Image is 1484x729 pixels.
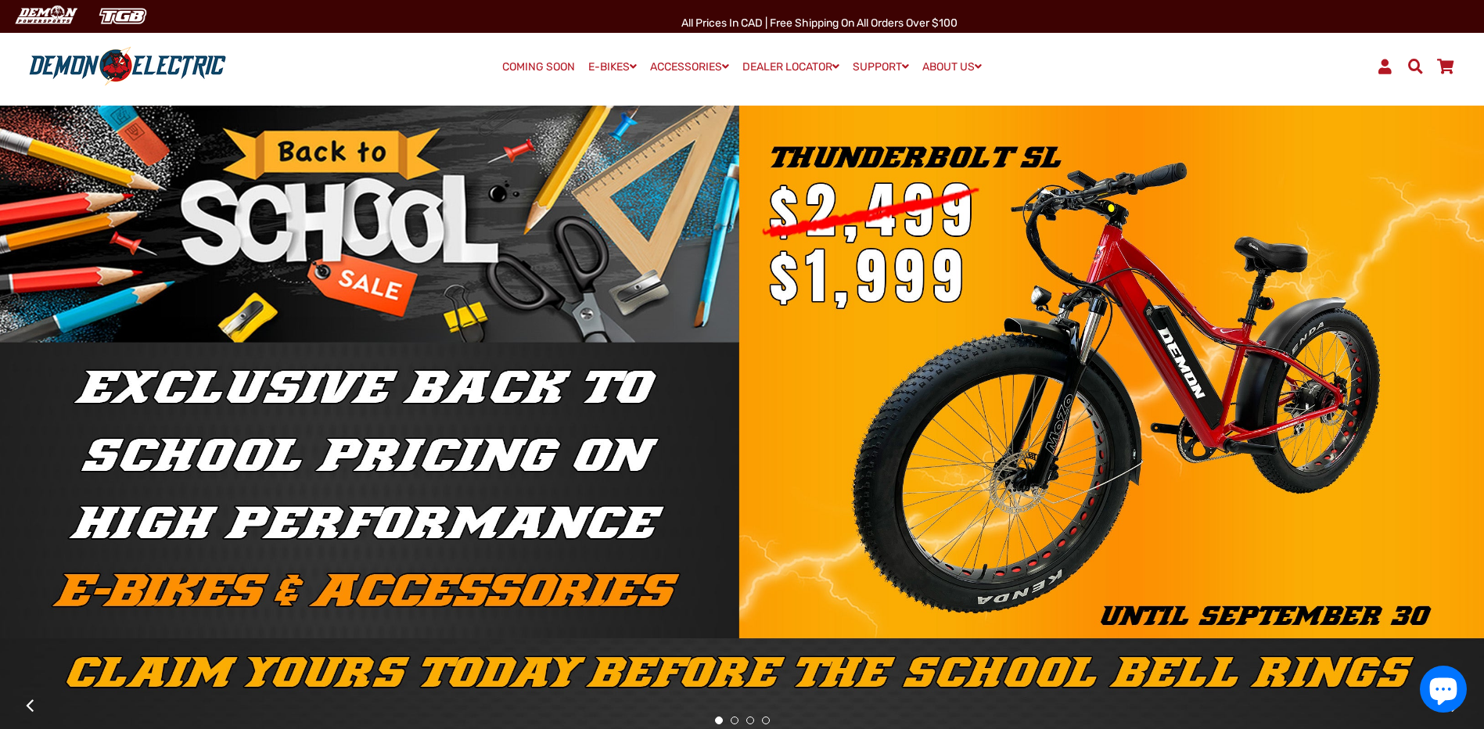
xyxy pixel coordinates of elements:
[737,56,845,78] a: DEALER LOCATOR
[731,716,738,724] button: 2 of 4
[762,716,770,724] button: 4 of 4
[8,3,83,29] img: Demon Electric
[583,56,642,78] a: E-BIKES
[1415,666,1471,716] inbox-online-store-chat: Shopify online store chat
[497,56,580,78] a: COMING SOON
[681,16,958,30] span: All Prices in CAD | Free shipping on all orders over $100
[645,56,735,78] a: ACCESSORIES
[91,3,155,29] img: TGB Canada
[847,56,914,78] a: SUPPORT
[715,716,723,724] button: 1 of 4
[746,716,754,724] button: 3 of 4
[23,46,232,87] img: Demon Electric logo
[917,56,987,78] a: ABOUT US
